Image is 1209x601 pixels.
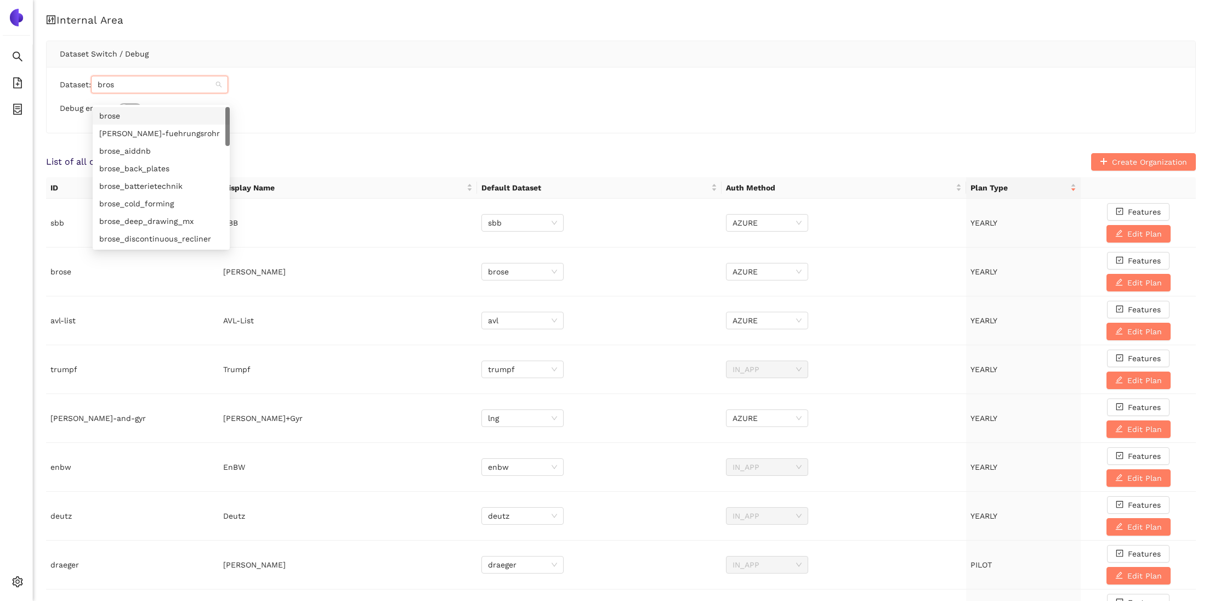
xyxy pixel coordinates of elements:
[1107,496,1170,514] button: check-squareFeatures
[219,541,478,589] td: [PERSON_NAME]
[93,125,230,142] div: brose-spindel-fuehrungsrohr
[1116,403,1123,412] span: check-square
[1107,350,1170,367] button: check-squareFeatures
[12,47,23,69] span: search
[488,312,557,329] span: avl
[1106,372,1171,389] button: editEdit Plan
[1115,278,1123,287] span: edit
[93,142,230,160] div: brose_aiddnb
[99,180,223,192] div: brose_batterietechnik
[219,394,478,443] td: [PERSON_NAME]+Gyr
[1106,518,1171,536] button: editEdit Plan
[1128,450,1161,462] span: Features
[99,215,223,227] div: brose_deep_drawing_mx
[219,345,478,394] td: Trumpf
[733,361,802,378] span: IN_APP
[1115,425,1123,434] span: edit
[1128,206,1161,218] span: Features
[733,557,802,573] span: IN_APP
[99,110,223,122] div: brose
[1091,153,1196,171] button: plusCreate Organization
[12,572,23,594] span: setting
[93,195,230,212] div: brose_cold_forming
[46,248,219,296] td: brose
[93,177,230,195] div: brose_batterietechnik
[1116,452,1123,460] span: check-square
[1127,374,1162,386] span: Edit Plan
[1116,256,1123,265] span: check-square
[1107,203,1170,221] button: check-squareFeatures
[99,198,223,210] div: brose_cold_forming
[1127,228,1162,240] span: Edit Plan
[50,182,206,194] span: ID
[1116,354,1123,363] span: check-square
[477,177,722,199] th: this column's title is Default Dataset,this column is sortable
[1128,401,1161,413] span: Features
[488,508,557,524] span: deutz
[60,76,1182,93] div: Dataset:
[733,410,802,426] span: AZURE
[970,182,1069,194] span: Plan Type
[1116,501,1123,509] span: check-square
[219,199,478,248] td: SBB
[733,508,802,524] span: IN_APP
[93,230,230,248] div: brose_discontinuous_recliner
[1107,398,1170,416] button: check-squareFeatures
[1128,499,1161,511] span: Features
[1115,327,1123,336] span: edit
[1106,567,1171,585] button: editEdit Plan
[1112,156,1187,168] span: Create Organization
[733,215,802,231] span: AZURE
[966,345,1081,394] td: YEARLY
[1107,545,1170,563] button: check-squareFeatures
[46,492,219,541] td: deutz
[46,13,1196,27] h1: Internal Area
[93,107,230,125] div: brose
[1115,571,1123,580] span: edit
[219,177,478,199] th: this column's title is Display Name,this column is sortable
[1128,304,1161,316] span: Features
[966,199,1081,248] td: YEARLY
[488,263,557,280] span: brose
[1116,549,1123,558] span: check-square
[966,248,1081,296] td: YEARLY
[1127,521,1162,533] span: Edit Plan
[1106,225,1171,243] button: editEdit Plan
[488,557,557,573] span: draeger
[219,492,478,541] td: Deutz
[733,263,802,280] span: AZURE
[1127,472,1162,484] span: Edit Plan
[726,182,953,194] span: Auth Method
[488,410,557,426] span: lng
[99,127,223,139] div: [PERSON_NAME]-fuehrungsrohr
[99,162,223,175] div: brose_back_plates
[99,233,223,245] div: brose_discontinuous_recliner
[1115,376,1123,385] span: edit
[1127,423,1162,435] span: Edit Plan
[46,541,219,589] td: draeger
[1116,207,1123,216] span: check-square
[46,156,168,168] span: List of all organizations ( 93 )
[488,459,557,475] span: enbw
[46,199,219,248] td: sbb
[1115,229,1123,238] span: edit
[1107,447,1170,465] button: check-squareFeatures
[46,296,219,345] td: avl-list
[1127,325,1162,338] span: Edit Plan
[93,160,230,177] div: brose_back_plates
[1106,469,1171,487] button: editEdit Plan
[1127,570,1162,582] span: Edit Plan
[60,102,1182,115] div: Debug enabled:
[46,177,219,199] th: this column's title is ID,this column is sortable
[12,74,23,96] span: file-add
[488,361,557,378] span: trumpf
[966,296,1081,345] td: YEARLY
[46,394,219,443] td: [PERSON_NAME]-and-gyr
[219,248,478,296] td: [PERSON_NAME]
[966,541,1081,589] td: PILOT
[8,9,25,26] img: Logo
[966,394,1081,443] td: YEARLY
[1116,305,1123,314] span: check-square
[1100,158,1108,166] span: plus
[1115,474,1123,482] span: edit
